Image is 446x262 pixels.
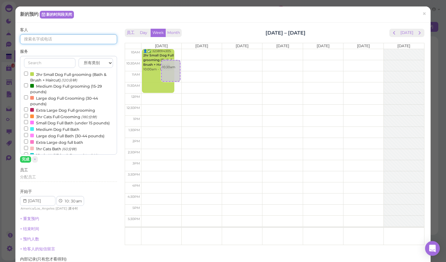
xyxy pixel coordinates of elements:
[128,128,140,132] span: 1:30pm
[131,95,140,99] span: 12pm
[24,139,28,143] input: Extra Large dog full bath
[20,216,39,221] a: + 重复预约
[21,206,55,210] span: America/Los_Angeles
[128,195,140,199] span: 4:30pm
[132,73,140,77] span: 11am
[24,119,110,126] label: Small Dog Full Bath (under 15 pounds)
[24,95,113,107] label: Large dog Full Grooming (30-44 pounds)
[24,126,79,132] label: Medium Dog Full Bath
[20,237,39,241] a: + 预约人数
[127,84,140,88] span: 11:30am
[397,44,410,48] span: [DATE]
[24,114,28,118] input: 3hr Cats Full Grooming (180分钟)
[62,147,77,151] small: (60分钟)
[128,217,140,221] span: 5:30pm
[236,44,249,48] span: [DATE]
[56,206,67,210] span: [DATE]
[24,113,97,120] label: 3hr Cats Full Grooming
[20,156,31,163] button: 完成
[143,49,174,72] div: 👤✅ 3238914305 10:00am - 12:00pm
[85,153,98,158] small: (15分钟)
[24,107,28,111] input: Extra Large Dog Full grooming
[24,152,98,158] label: 15min Nail Trim & Dremel
[24,58,75,68] input: Search
[24,107,95,113] label: Extra Large Dog Full grooming
[32,156,38,163] button: ×
[24,139,83,145] label: Extra Large dog full bath
[132,206,140,210] span: 5pm
[128,150,140,154] span: 2:30pm
[128,173,140,177] span: 3:30pm
[399,29,415,37] button: [DATE]
[34,157,36,161] span: ×
[24,71,113,83] label: 2hr Small Dog Full grooming (Bath & Brush + Haircut)
[132,139,140,143] span: 2pm
[24,127,28,131] input: Medium Dog Full Bath
[425,241,440,256] div: Open Intercom Messenger
[24,146,28,150] input: 1hr Cats Bath (60分钟)
[155,44,168,48] span: [DATE]
[24,95,28,99] input: Large dog Full Grooming (30-44 pounds)
[20,189,32,194] label: 开始于
[24,83,28,87] input: Medium Dog Full grooming (15-29 pounds)
[422,10,426,18] span: ×
[133,117,140,121] span: 1pm
[276,44,289,48] span: [DATE]
[131,50,140,54] span: 10am
[20,11,40,17] span: 新的预约
[24,152,28,156] input: 15min Nail Trim & Dremel (15分钟)
[20,206,89,211] div: | |
[162,60,180,69] div: 10:30am
[24,120,28,124] input: Small Dog Full Bath (under 15 pounds)
[69,206,78,210] span: 夏令时
[357,44,370,48] span: [DATE]
[62,78,77,82] small: (120分钟)
[389,29,399,37] button: prev
[127,106,140,110] span: 12:30pm
[24,145,77,152] label: 1hr Cats Bath
[132,184,140,188] span: 4pm
[24,133,28,137] input: Large dog Full Bath (30-44 pounds)
[40,11,74,18] a: 新的时间段关闭
[125,29,136,37] button: 员工
[151,29,166,37] button: Week
[20,27,28,33] label: 客人
[24,83,113,95] label: Medium Dog Full grooming (15-29 pounds)
[20,247,55,251] a: + 给客人的短信留言
[24,72,28,76] input: 2hr Small Dog Full grooming (Bath & Brush + Haircut) (120分钟)
[81,115,97,119] small: (180分钟)
[165,29,182,37] button: Month
[20,227,39,231] a: + 结束时间
[266,29,306,36] h2: [DATE] – [DATE]
[195,44,208,48] span: [DATE]
[20,167,28,173] label: 员工
[415,29,424,37] button: next
[126,61,140,65] span: 10:30am
[20,175,36,179] span: 分配员工
[20,49,28,54] label: 服务
[24,132,104,139] label: Large dog Full Bath (30-44 pounds)
[20,256,67,262] label: 内部记录 ( 只有您才看得到 )
[20,34,117,44] input: 搜索名字或电话
[132,161,140,165] span: 3pm
[317,44,330,48] span: [DATE]
[136,29,151,37] button: Day
[143,53,174,66] b: 2hr Small Dog Full grooming (Bath & Brush + Haircut)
